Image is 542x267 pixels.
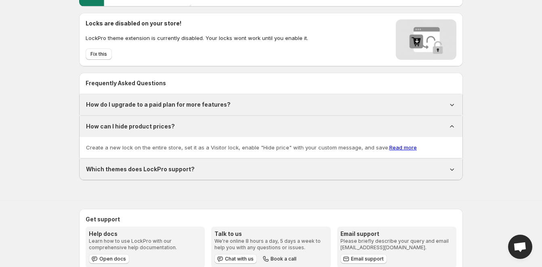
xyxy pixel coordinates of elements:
[89,230,202,238] h3: Help docs
[99,256,126,262] span: Open docs
[86,34,308,42] p: LockPro theme extension is currently disabled. Your locks wont work until you enable it.
[225,256,254,262] span: Chat with us
[351,256,384,262] span: Email support
[396,19,456,60] img: Locks disabled
[86,144,417,151] span: Create a new lock on the entire store, set it as a Visitor lock, enable "Hide price" with your cu...
[260,254,300,264] button: Book a call
[508,235,532,259] div: Open chat
[340,230,453,238] h3: Email support
[340,254,387,264] a: Email support
[86,79,456,87] h2: Frequently Asked Questions
[86,215,456,223] h2: Get support
[214,254,257,264] button: Chat with us
[86,101,231,109] h1: How do I upgrade to a paid plan for more features?
[86,48,112,60] button: Fix this
[89,238,202,251] p: Learn how to use LockPro with our comprehensive help documentation.
[214,238,327,251] p: We're online 8 hours a day, 5 days a week to help you with any questions or issues.
[340,238,453,251] p: Please briefly describe your query and email [EMAIL_ADDRESS][DOMAIN_NAME].
[86,19,308,27] h2: Locks are disabled on your store!
[86,122,175,130] h1: How can I hide product prices?
[271,256,296,262] span: Book a call
[389,144,417,151] a: Read more
[86,165,195,173] h1: Which themes does LockPro support?
[89,254,129,264] a: Open docs
[214,230,327,238] h3: Talk to us
[90,51,107,57] span: Fix this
